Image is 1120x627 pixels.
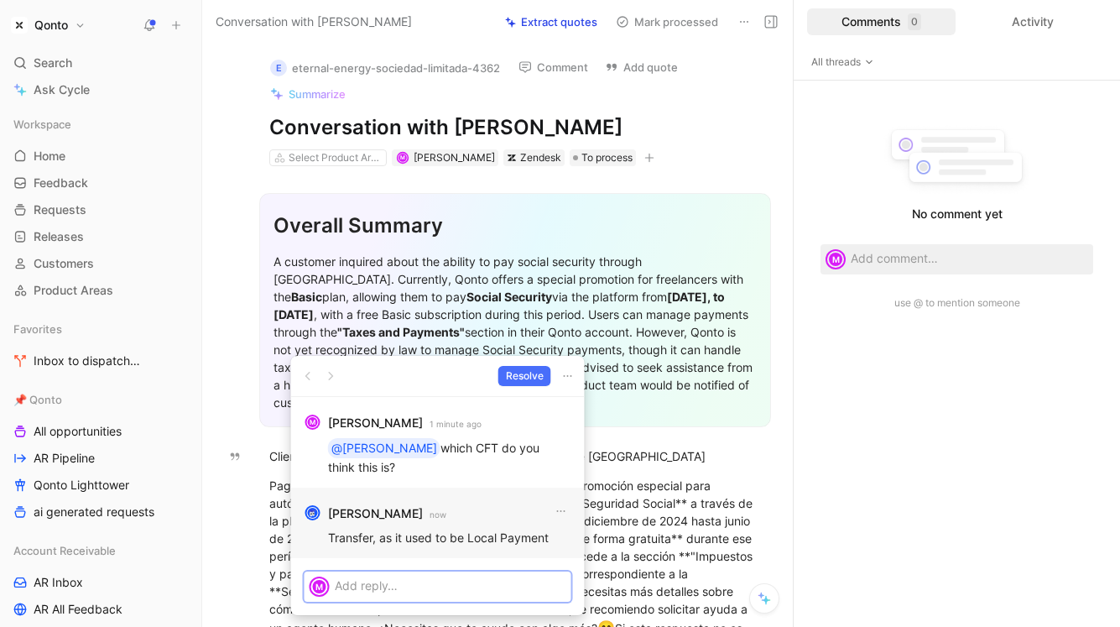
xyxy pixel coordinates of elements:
p: Transfer, as it used to be Local Payment [328,529,571,546]
div: M [307,416,319,428]
strong: [PERSON_NAME] [328,504,423,524]
img: avatar [307,507,319,519]
p: which CFT do you think this is? [328,438,571,476]
small: now [430,507,446,522]
button: Resolve [498,366,551,386]
div: @[PERSON_NAME] [331,438,437,458]
small: 1 minute ago [430,416,482,431]
div: M [311,578,328,595]
strong: [PERSON_NAME] [328,413,423,433]
span: Resolve [506,368,544,384]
